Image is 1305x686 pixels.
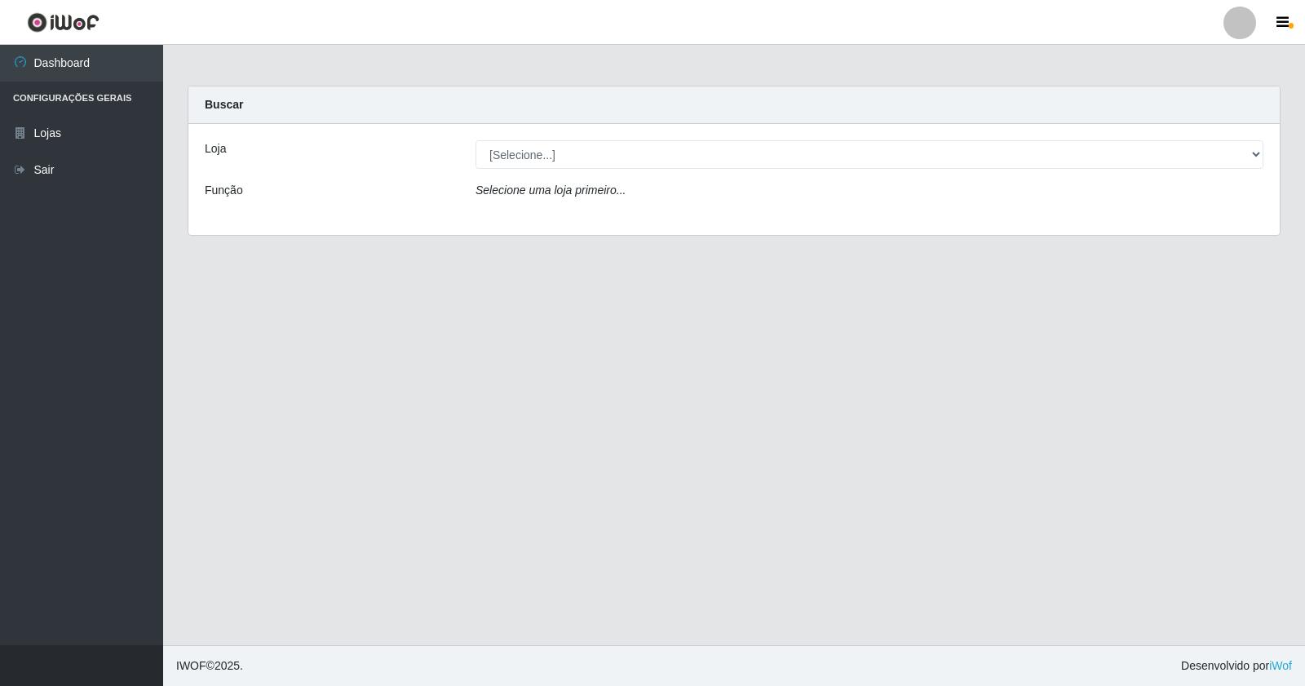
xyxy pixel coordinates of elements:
[476,184,626,197] i: Selecione uma loja primeiro...
[205,140,226,157] label: Loja
[1181,657,1292,675] span: Desenvolvido por
[176,659,206,672] span: IWOF
[205,182,243,199] label: Função
[205,98,243,111] strong: Buscar
[27,12,100,33] img: CoreUI Logo
[1269,659,1292,672] a: iWof
[176,657,243,675] span: © 2025 .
